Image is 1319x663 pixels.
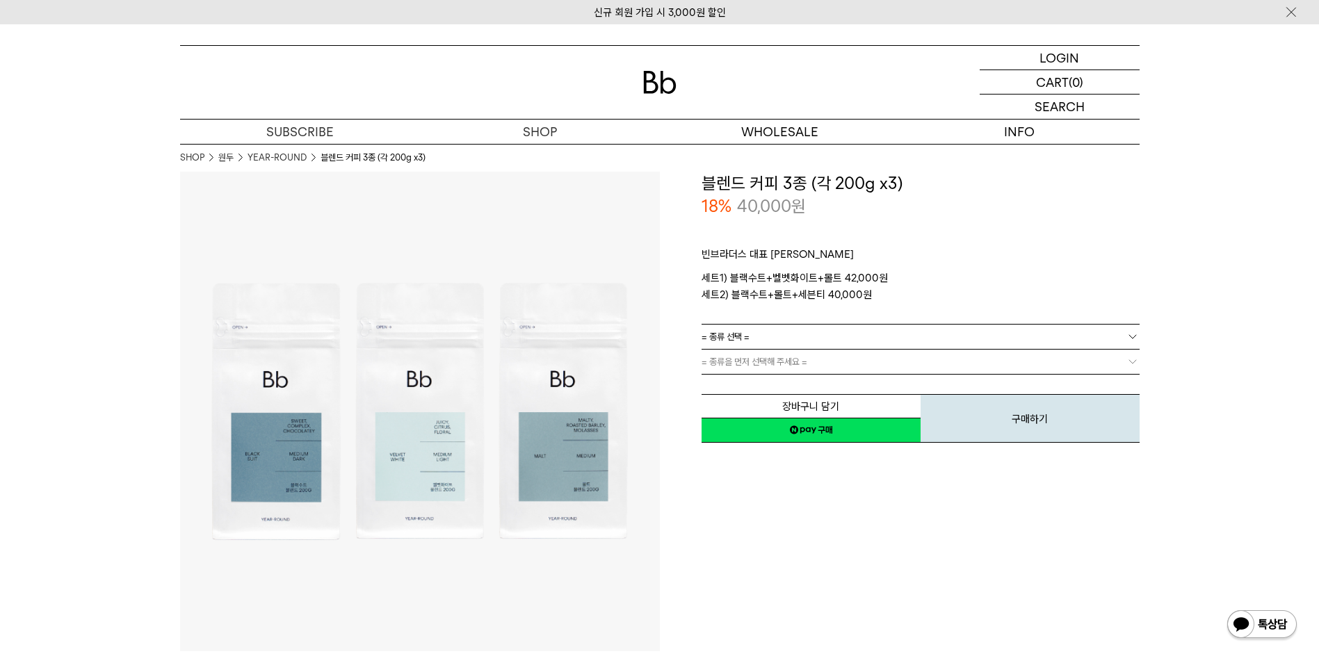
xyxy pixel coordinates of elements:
a: SUBSCRIBE [180,120,420,144]
p: 40,000 [737,195,806,218]
img: 블렌드 커피 3종 (각 200g x3) [180,172,660,651]
a: 신규 회원 가입 시 3,000원 할인 [594,6,726,19]
p: LOGIN [1039,46,1079,69]
p: SEARCH [1035,95,1085,119]
p: INFO [900,120,1140,144]
p: 세트1) 블랙수트+벨벳화이트+몰트 42,000원 세트2) 블랙수트+몰트+세븐티 40,000원 [702,270,1140,303]
img: 카카오톡 채널 1:1 채팅 버튼 [1226,609,1298,642]
span: = 종류을 먼저 선택해 주세요 = [702,350,807,374]
h3: 블렌드 커피 3종 (각 200g x3) [702,172,1140,195]
p: WHOLESALE [660,120,900,144]
a: CART (0) [980,70,1140,95]
a: 원두 [218,151,234,165]
p: CART [1036,70,1069,94]
button: 장바구니 담기 [702,394,921,418]
img: 로고 [643,71,677,94]
a: SHOP [420,120,660,144]
p: 18% [702,195,731,218]
span: = 종류 선택 = [702,325,750,349]
a: 새창 [702,418,921,443]
a: YEAR-ROUND [248,151,307,165]
a: SHOP [180,151,204,165]
a: LOGIN [980,46,1140,70]
p: 빈브라더스 대표 [PERSON_NAME] [702,246,1140,270]
button: 구매하기 [921,394,1140,443]
li: 블렌드 커피 3종 (각 200g x3) [321,151,426,165]
p: (0) [1069,70,1083,94]
span: 원 [791,196,806,216]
